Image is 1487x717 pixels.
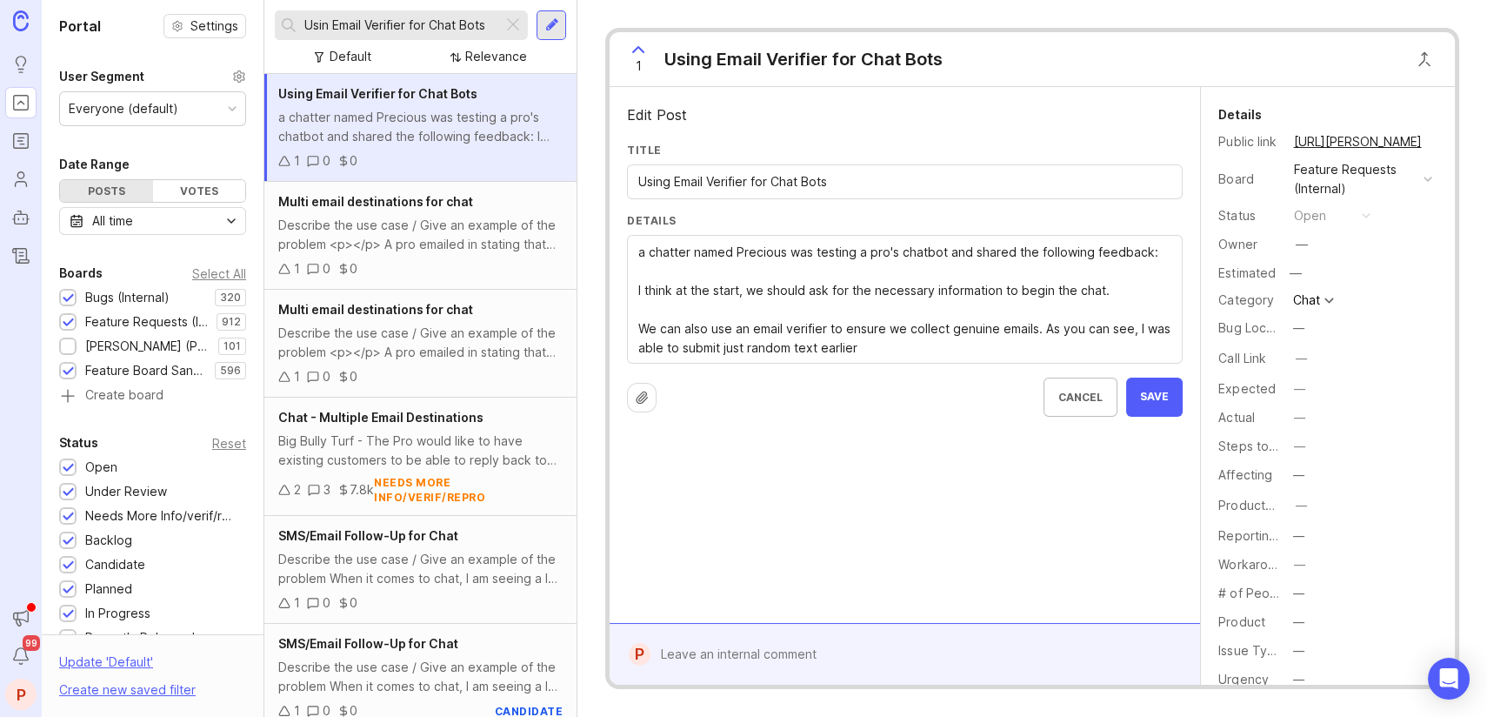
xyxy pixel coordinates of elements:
div: 0 [350,593,357,613]
div: 7.8k [350,480,374,499]
label: Affecting [1218,467,1271,482]
div: Feature Board Sandbox [DATE] [85,361,206,380]
input: Short, descriptive title [638,172,1171,191]
div: 0 [323,593,330,613]
label: Issue Type [1218,643,1282,658]
button: Expected [1288,378,1310,400]
span: Save [1140,390,1169,405]
a: Chat - Multiple Email DestinationsBig Bully Turf - The Pro would like to have existing customers ... [264,398,577,516]
span: SMS/Email Follow-Up for Chat [278,636,458,651]
img: Canny Home [13,10,29,30]
a: Autopilot [5,202,37,233]
span: Cancel [1058,391,1103,404]
div: needs more info/verif/repro [374,475,563,505]
div: Everyone (default) [69,99,178,118]
button: Workaround [1288,553,1310,576]
div: — [1295,235,1307,254]
div: Date Range [59,154,130,175]
div: 1 [294,367,300,386]
label: Bug Location [1218,320,1294,335]
div: All time [92,211,133,231]
label: Details [627,213,1183,228]
a: Create board [59,389,246,405]
label: ProductboardID [1218,498,1310,513]
button: Notifications [5,640,37,672]
div: — [1284,262,1306,285]
div: Needs More Info/verif/repro [85,506,237,526]
div: Reset [212,439,246,448]
label: Product [1218,614,1264,629]
button: Cancel [1044,378,1117,417]
button: Announcements [5,602,37,633]
div: — [1295,496,1307,515]
span: 1 [636,57,642,76]
div: — [1292,613,1304,632]
p: 320 [220,291,241,305]
a: Settings [163,14,246,38]
span: 99 [23,635,40,651]
a: Multi email destinations for chatDescribe the use case / Give an example of the problem <p></p> A... [264,290,577,398]
div: 0 [350,259,357,278]
div: Open [85,458,117,477]
button: P [5,679,37,710]
div: Edit Post [627,104,1183,125]
div: 0 [323,367,330,386]
div: Boards [59,263,103,284]
label: Expected [1218,381,1275,396]
div: 0 [323,151,330,171]
label: Urgency [1218,672,1268,687]
div: Posts [60,180,153,202]
a: SMS/Email Follow-Up for ChatDescribe the use case / Give an example of the problem When it comes ... [264,516,577,624]
button: Actual [1288,406,1310,429]
div: Backlog [85,531,132,550]
div: 1 [294,593,300,613]
div: — [1293,555,1305,574]
div: — [1292,526,1304,546]
div: a chatter named Precious was testing a pro's chatbot and shared the following feedback: I think a... [278,108,563,146]
div: Planned [85,580,132,599]
div: In Progress [85,604,150,623]
div: Describe the use case / Give an example of the problem <p></p> A pro emailed in stating that he'd... [278,324,563,362]
div: Estimated [1218,267,1275,279]
div: Describe the use case / Give an example of the problem When it comes to chat, I am seeing a lot o... [278,550,563,588]
div: Select All [192,269,246,278]
h1: Portal [59,16,101,37]
div: Bugs (Internal) [85,288,170,307]
div: — [1292,670,1304,689]
div: — [1293,437,1305,456]
div: Using Email Verifier for Chat Bots [664,47,943,71]
div: Category [1218,291,1279,310]
div: — [1292,584,1304,603]
a: Users [5,164,37,195]
textarea: a chatter named Precious was testing a pro's chatbot and shared the following feedback: I think a... [638,243,1171,358]
div: Under Review [85,482,167,501]
label: Reporting Team [1218,528,1311,543]
button: Save [1126,378,1183,417]
div: Describe the use case / Give an example of the problem When it comes to chat, I am seeing a lot o... [278,658,563,696]
div: — [1293,379,1305,399]
div: Relevance [465,47,527,66]
div: Board [1218,170,1279,189]
div: Default [330,47,371,66]
a: [URL][PERSON_NAME] [1288,131,1426,153]
div: Status [1218,206,1279,225]
span: Using Email Verifier for Chat Bots [278,86,477,101]
span: Multi email destinations for chat [278,302,473,317]
button: ProductboardID [1290,494,1312,517]
span: Multi email destinations for chat [278,194,473,209]
a: Changelog [5,240,37,271]
div: Create new saved filter [59,680,196,700]
p: 912 [222,315,241,329]
div: — [1292,318,1304,338]
div: Feature Requests (Internal) [1293,160,1417,198]
div: P [629,643,650,666]
div: — [1293,408,1305,427]
label: Actual [1218,410,1254,425]
p: 101 [223,339,241,353]
label: Steps to Reproduce [1218,439,1337,453]
div: Public link [1218,132,1279,151]
a: Using Email Verifier for Chat Botsa chatter named Precious was testing a pro's chatbot and shared... [264,74,577,182]
div: Big Bully Turf - The Pro would like to have existing customers to be able to reply back to [EMAIL... [278,432,563,470]
div: 2 [294,480,301,499]
label: Call Link [1218,351,1265,365]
